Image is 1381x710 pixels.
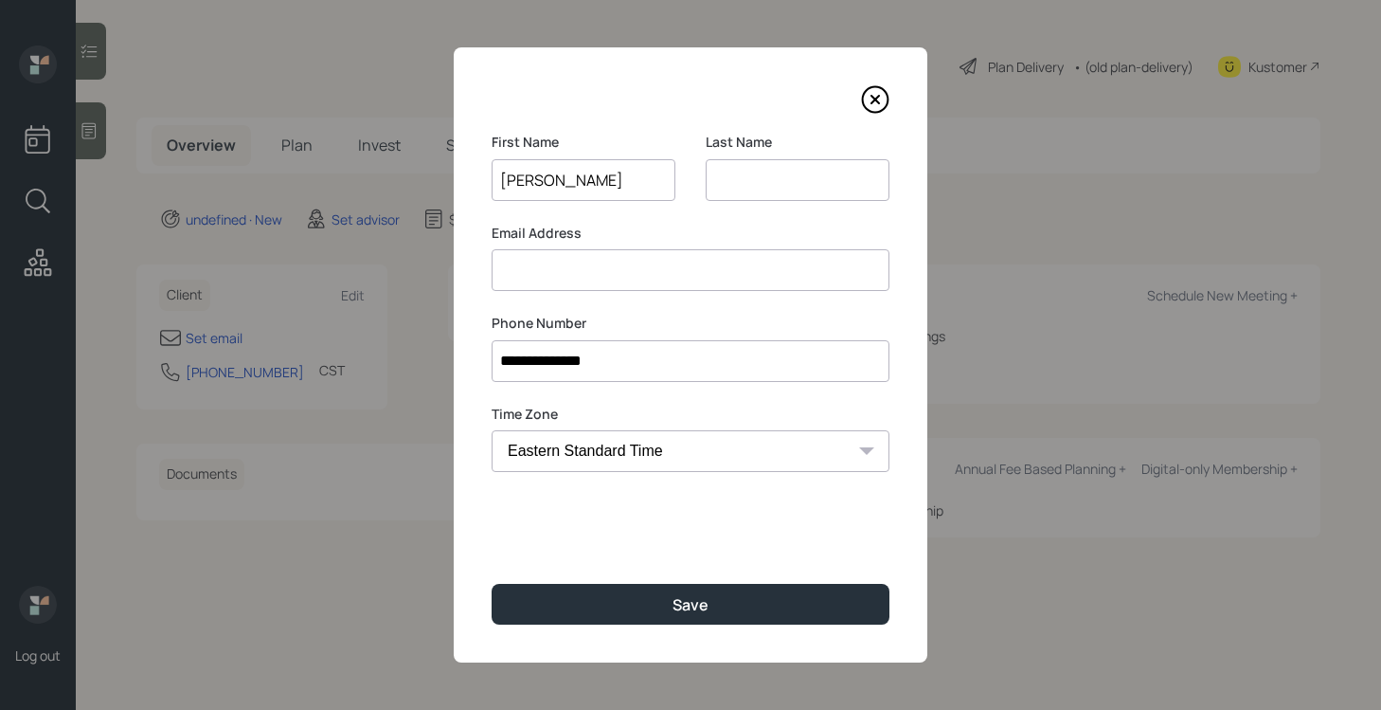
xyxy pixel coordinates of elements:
div: Save [673,594,708,615]
label: Email Address [492,224,889,243]
label: Last Name [706,133,889,152]
label: First Name [492,133,675,152]
label: Phone Number [492,314,889,333]
label: Time Zone [492,405,889,424]
button: Save [492,584,889,625]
